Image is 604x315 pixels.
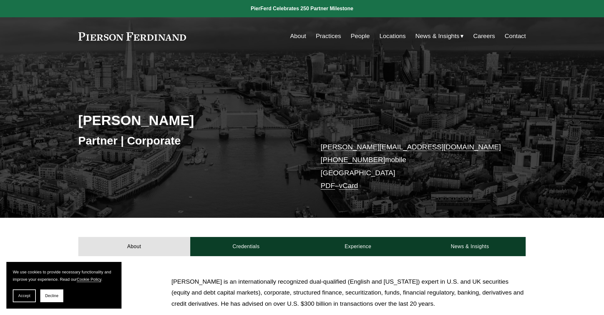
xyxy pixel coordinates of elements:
a: Experience [302,237,414,256]
a: People [351,30,370,42]
a: [PERSON_NAME][EMAIL_ADDRESS][DOMAIN_NAME] [321,143,501,151]
section: Cookie banner [6,262,122,309]
h2: [PERSON_NAME] [78,112,302,129]
a: Contact [505,30,526,42]
a: News & Insights [414,237,526,256]
button: Decline [40,289,63,302]
span: Accept [18,294,30,298]
span: Decline [45,294,59,298]
a: Cookie Policy [77,277,101,282]
a: About [78,237,190,256]
p: We use cookies to provide necessary functionality and improve your experience. Read our . [13,268,115,283]
span: News & Insights [415,31,459,42]
a: Credentials [190,237,302,256]
a: PDF [321,182,335,190]
p: [PERSON_NAME] is an internationally recognized dual-qualified (English and [US_STATE]) expert in ... [171,276,526,310]
p: mobile [GEOGRAPHIC_DATA] – [321,141,507,192]
button: Accept [13,289,36,302]
a: folder dropdown [415,30,464,42]
a: Careers [473,30,495,42]
a: [PHONE_NUMBER] [321,156,385,164]
a: Locations [380,30,406,42]
a: About [290,30,306,42]
h3: Partner | Corporate [78,134,302,148]
a: Practices [316,30,341,42]
a: vCard [339,182,358,190]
